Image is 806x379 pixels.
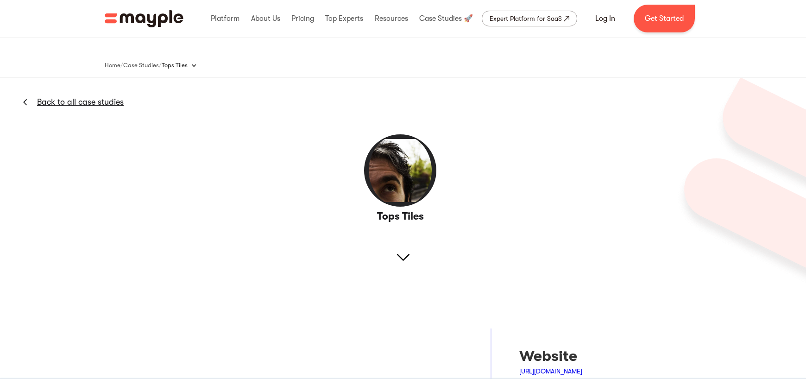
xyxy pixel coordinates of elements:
[159,61,162,70] div: /
[37,96,124,107] a: Back to all case studies
[482,11,577,26] a: Expert Platform for SaaS
[105,60,120,71] a: Home
[162,56,206,75] div: Tops Tiles
[120,61,123,70] div: /
[323,4,365,33] div: Top Experts
[584,7,626,30] a: Log In
[123,60,159,71] a: Case Studies
[372,4,410,33] div: Resources
[289,4,316,33] div: Pricing
[519,347,582,366] div: Website
[105,10,183,27] a: home
[162,61,188,70] div: Tops Tiles
[673,77,806,291] img: 627a1993d5cd4f4e4d063358_Group%206190.png
[249,4,283,33] div: About Us
[490,13,562,24] div: Expert Platform for SaaS
[519,367,582,375] a: [URL][DOMAIN_NAME]
[348,210,453,223] h3: Tops Tiles
[634,5,695,32] a: Get Started
[208,4,242,33] div: Platform
[105,10,183,27] img: Mayple logo
[363,133,437,208] img: Tops Tiles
